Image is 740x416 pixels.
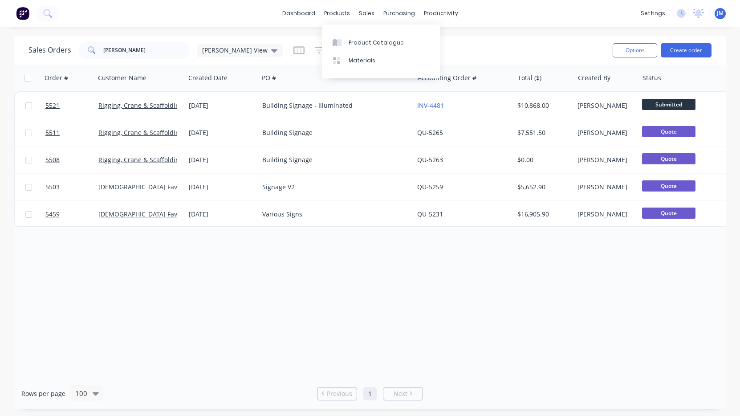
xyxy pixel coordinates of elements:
div: Accounting Order # [418,73,476,82]
span: Rows per page [21,389,65,398]
a: Materials [322,52,440,69]
button: Options [613,43,657,57]
div: $10,868.00 [517,101,568,110]
div: [PERSON_NAME] [577,183,632,192]
div: sales [354,7,379,20]
a: QU-5231 [417,210,443,218]
div: [DATE] [189,128,255,137]
div: purchasing [379,7,419,20]
div: [DATE] [189,101,255,110]
span: Quote [642,153,695,164]
div: Various Signs [262,210,403,219]
div: [PERSON_NAME] [577,128,632,137]
a: INV-4481 [417,101,444,110]
div: Signage V2 [262,183,403,192]
span: Quote [642,180,695,192]
div: products [320,7,354,20]
span: 5508 [45,155,60,164]
h1: Sales Orders [28,46,71,54]
a: Next page [383,389,423,398]
a: Rigging, Crane & Scaffolding Solutions (RCSS) [98,155,233,164]
span: 5521 [45,101,60,110]
img: Factory [16,7,29,20]
div: Materials [349,57,375,65]
a: 5511 [45,119,98,146]
a: Rigging, Crane & Scaffolding Solutions [98,128,212,137]
div: [DATE] [189,183,255,192]
a: Previous page [317,389,357,398]
ul: Pagination [313,387,427,400]
div: [PERSON_NAME] [577,155,632,164]
div: [DATE] [189,155,255,164]
span: Quote [642,126,695,137]
div: [PERSON_NAME] [577,210,632,219]
input: Search... [103,41,190,59]
div: Status [642,73,661,82]
span: Submitted [642,99,695,110]
div: Total ($) [518,73,541,82]
div: Building Signage - Illuminated [262,101,403,110]
a: 5503 [45,174,98,200]
div: [PERSON_NAME] [577,101,632,110]
span: 5459 [45,210,60,219]
span: Quote [642,208,695,219]
a: Rigging, Crane & Scaffolding Solutions [98,101,212,110]
span: [PERSON_NAME] View [202,45,268,55]
a: 5459 [45,201,98,228]
div: $16,905.90 [517,210,568,219]
a: Page 1 is your current page [363,387,377,400]
a: QU-5265 [417,128,443,137]
button: Create order [661,43,712,57]
div: Created By [578,73,610,82]
div: $7,551.50 [517,128,568,137]
div: [DATE] [189,210,255,219]
a: QU-5263 [417,155,443,164]
a: Product Catalogue [322,33,440,51]
div: settings [636,7,670,20]
span: 5511 [45,128,60,137]
div: Building Signage [262,128,403,137]
a: QU-5259 [417,183,443,191]
div: Customer Name [98,73,146,82]
div: $5,652.90 [517,183,568,192]
a: [DEMOGRAPHIC_DATA] Favourites [98,210,198,218]
span: JM [717,9,724,17]
div: productivity [419,7,463,20]
span: Previous [327,389,352,398]
a: [DEMOGRAPHIC_DATA] Favourites [98,183,198,191]
a: 5508 [45,147,98,173]
div: Created Date [188,73,228,82]
div: $0.00 [517,155,568,164]
a: 5521 [45,92,98,119]
div: PO # [262,73,276,82]
a: dashboard [278,7,320,20]
div: Building Signage [262,155,403,164]
span: Next [394,389,407,398]
div: Order # [45,73,68,82]
span: 5503 [45,183,60,192]
div: Product Catalogue [349,39,404,47]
